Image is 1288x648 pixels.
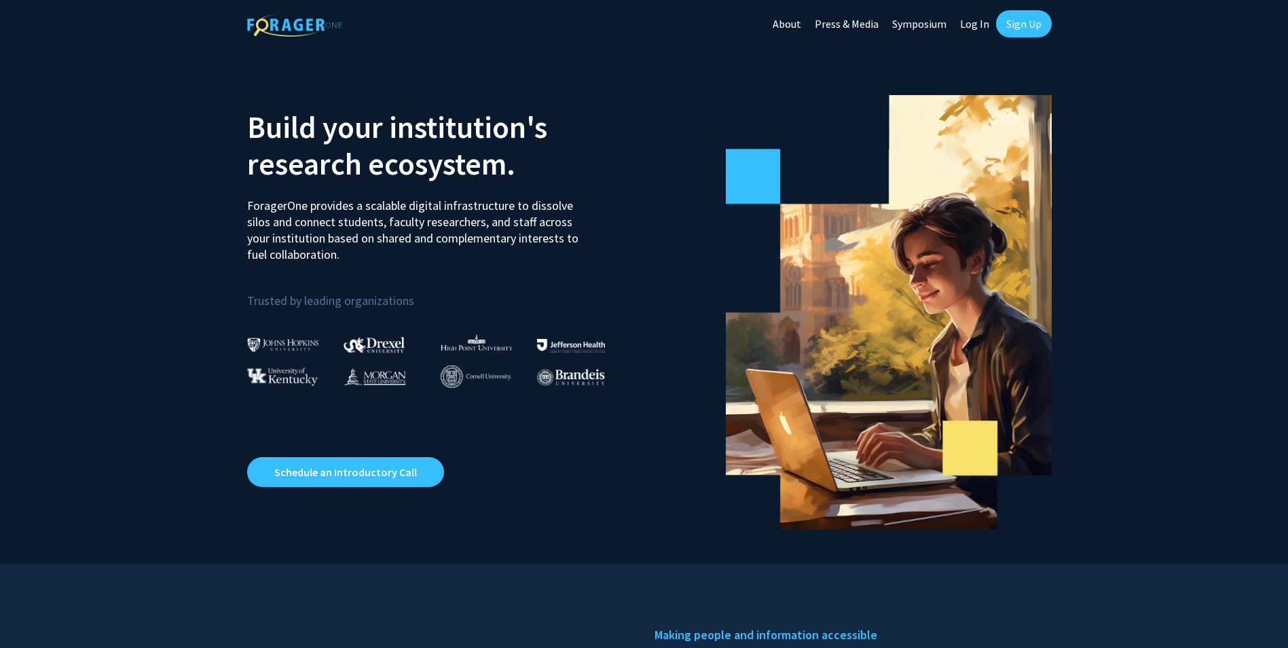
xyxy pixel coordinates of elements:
img: Morgan State University [344,367,406,385]
img: Johns Hopkins University [247,338,319,352]
img: High Point University [441,334,513,350]
p: Trusted by leading organizations [247,274,634,311]
a: Opens in a new tab [247,457,444,487]
img: Cornell University [441,365,511,388]
img: Thomas Jefferson University [537,339,605,352]
h5: Making people and information accessible [655,625,1042,645]
h2: Build your institution's research ecosystem. [247,109,634,182]
img: University of Kentucky [247,367,318,386]
img: Brandeis University [537,369,605,386]
img: Drexel University [344,337,405,353]
p: ForagerOne provides a scalable digital infrastructure to dissolve silos and connect students, fac... [247,187,588,263]
img: ForagerOne Logo [247,13,342,37]
iframe: Chat [10,587,58,638]
a: Sign Up [996,10,1052,37]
